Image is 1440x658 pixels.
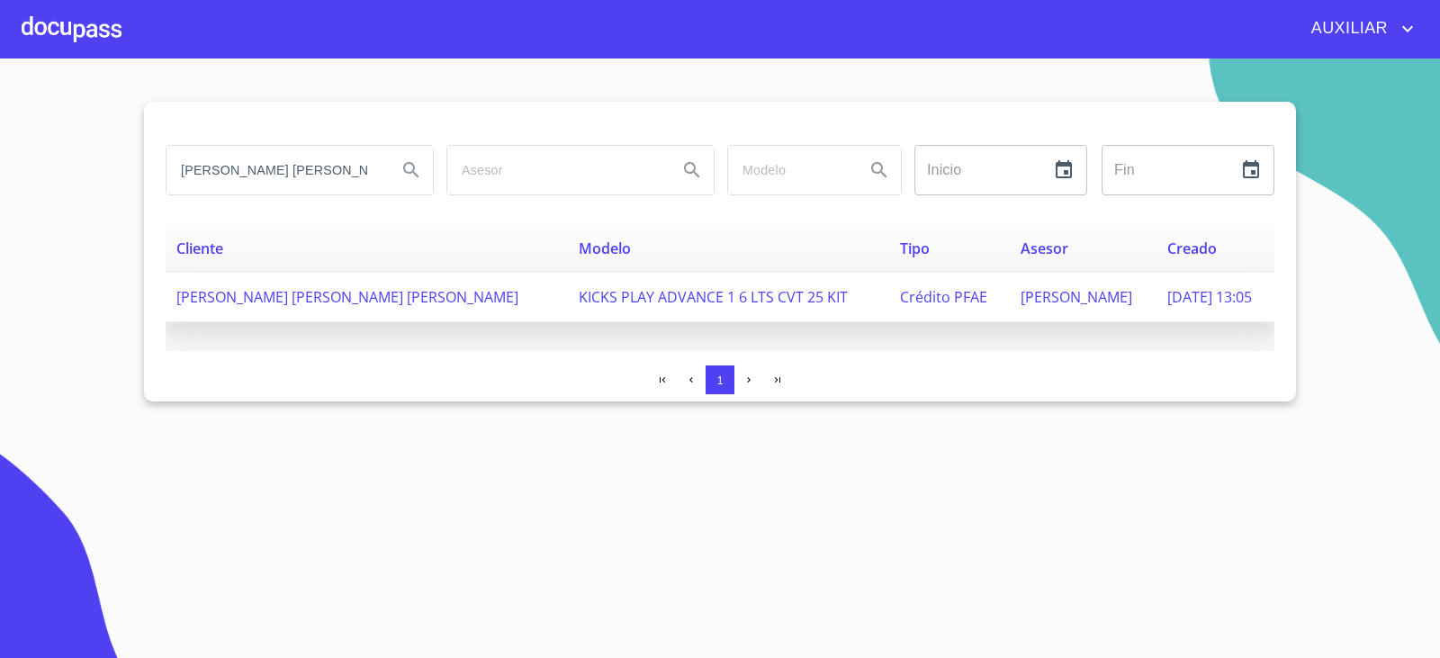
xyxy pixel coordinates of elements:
span: [DATE] 13:05 [1167,287,1252,307]
input: search [166,146,382,194]
input: search [728,146,850,194]
span: Creado [1167,239,1217,258]
span: KICKS PLAY ADVANCE 1 6 LTS CVT 25 KIT [579,287,848,307]
span: Modelo [579,239,631,258]
span: Asesor [1021,239,1068,258]
span: [PERSON_NAME] [PERSON_NAME] [PERSON_NAME] [176,287,518,307]
button: 1 [706,365,734,394]
span: 1 [716,374,723,387]
button: Search [390,149,433,192]
span: AUXILIAR [1298,14,1397,43]
button: Search [670,149,714,192]
button: Search [858,149,901,192]
span: Crédito PFAE [900,287,987,307]
span: Tipo [900,239,930,258]
span: [PERSON_NAME] [1021,287,1132,307]
input: search [447,146,663,194]
span: Cliente [176,239,223,258]
button: account of current user [1298,14,1418,43]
